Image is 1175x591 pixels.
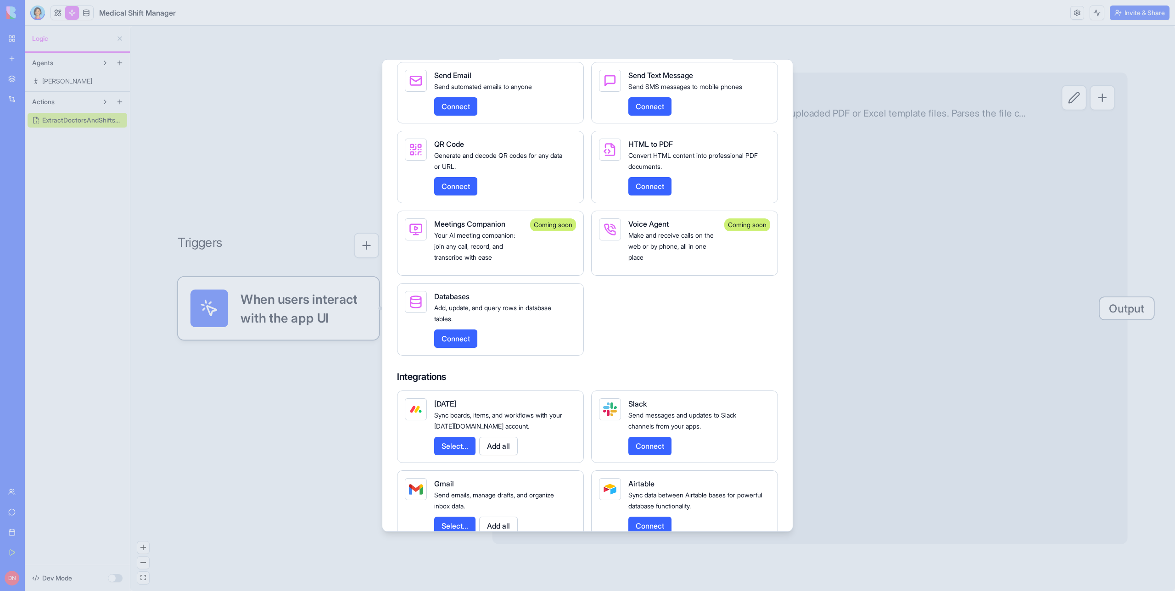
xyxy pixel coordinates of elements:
[434,411,562,430] span: Sync boards, items, and workflows with your [DATE][DOMAIN_NAME] account.
[434,399,456,408] span: [DATE]
[434,437,476,455] button: Select...
[434,177,477,195] button: Connect
[628,83,742,90] span: Send SMS messages to mobile phones
[434,329,477,348] button: Connect
[628,491,762,510] span: Sync data between Airtable bases for powerful database functionality.
[434,292,470,301] span: Databases
[628,151,758,170] span: Convert HTML content into professional PDF documents.
[434,151,562,170] span: Generate and decode QR codes for any data or URL.
[479,517,518,535] button: Add all
[628,479,655,488] span: Airtable
[628,411,736,430] span: Send messages and updates to Slack channels from your apps.
[434,304,551,323] span: Add, update, and query rows in database tables.
[724,218,770,231] div: Coming soon
[434,491,554,510] span: Send emails, manage drafts, and organize inbox data.
[434,139,464,149] span: QR Code
[628,399,647,408] span: Slack
[397,370,778,383] h4: Integrations
[628,437,671,455] button: Connect
[434,71,471,80] span: Send Email
[479,437,518,455] button: Add all
[434,219,505,229] span: Meetings Companion
[434,97,477,116] button: Connect
[628,517,671,535] button: Connect
[628,139,673,149] span: HTML to PDF
[628,71,693,80] span: Send Text Message
[628,177,671,195] button: Connect
[434,517,476,535] button: Select...
[434,83,532,90] span: Send automated emails to anyone
[628,219,669,229] span: Voice Agent
[530,218,576,231] div: Coming soon
[628,97,671,116] button: Connect
[434,479,454,488] span: Gmail
[434,231,515,261] span: Your AI meeting companion: join any call, record, and transcribe with ease
[628,231,714,261] span: Make and receive calls on the web or by phone, all in one place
